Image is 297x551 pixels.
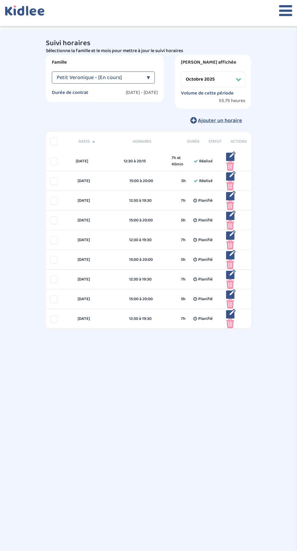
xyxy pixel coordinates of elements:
[226,299,234,309] img: poubelle_rose.png
[46,39,251,47] h3: Suivi horaires
[129,197,172,204] div: 12:30 à 19:30
[74,138,128,145] div: Dates
[226,270,236,279] img: modifier_bleu.png
[181,237,185,243] span: 7h
[226,289,236,299] img: modifier_bleu.png
[226,319,234,328] img: poubelle_rose.png
[172,155,186,168] span: 7h et 45min
[226,171,236,181] img: modifier_bleu.png
[198,276,212,283] span: Planifié
[226,279,234,289] img: poubelle_rose.png
[226,260,234,269] img: poubelle_rose.png
[73,217,125,224] div: [DATE]
[126,90,158,96] label: [DATE] - [DATE]
[198,316,212,322] span: Planifié
[181,217,185,224] span: 5h
[181,296,185,302] span: 5h
[73,257,125,263] div: [DATE]
[226,211,236,220] img: modifier_bleu.png
[147,71,150,84] div: ▼
[198,296,212,302] span: Planifié
[226,240,234,250] img: poubelle_rose.png
[181,178,186,184] span: 5h
[129,316,172,322] div: 12:30 à 19:30
[181,114,251,127] button: Ajouter un horaire
[73,296,125,302] div: [DATE]
[198,257,212,263] span: Planifié
[226,181,234,191] img: poubelle_rose.png
[129,257,172,263] div: 15:00 à 20:00
[226,138,251,145] div: Actions
[73,178,125,184] div: [DATE]
[226,201,234,210] img: poubelle_rose.png
[181,59,245,65] label: [PERSON_NAME] affichée
[226,250,236,260] img: modifier_bleu.png
[181,316,185,322] span: 7h
[73,197,125,204] div: [DATE]
[198,197,212,204] span: Planifié
[226,191,236,201] img: modifier_bleu.png
[181,257,185,263] span: 5h
[133,138,178,145] span: Horaires
[219,98,245,104] span: 55.75 heures
[129,276,172,283] div: 12:30 à 19:30
[129,296,172,302] div: 15:00 à 20:00
[129,237,172,243] div: 12:30 à 19:30
[199,178,212,184] span: Réalisé
[71,158,119,164] div: [DATE]
[181,197,185,204] span: 7h
[52,59,158,65] label: Famille
[198,217,212,224] span: Planifié
[129,217,172,224] div: 15:00 à 20:00
[181,90,234,96] label: Volume de cette période
[181,276,185,283] span: 7h
[129,178,172,184] div: 15:00 à 20:00
[226,309,236,319] img: modifier_bleu.png
[198,116,242,125] span: Ajouter un horaire
[182,138,204,145] div: Durée
[52,90,88,96] label: Durée de contrat
[73,237,125,243] div: [DATE]
[73,276,125,283] div: [DATE]
[199,158,212,164] span: Réalisé
[226,161,234,171] img: poubelle_rose.png
[226,220,234,230] img: poubelle_rose.png
[57,71,122,84] span: Petit Veronique - [En cours]
[73,316,125,322] div: [DATE]
[204,138,226,145] div: Statut
[226,151,236,161] img: modifier_bleu.png
[124,158,162,164] div: 12:30 à 20:15
[226,230,236,240] img: modifier_bleu.png
[198,237,212,243] span: Planifié
[46,47,251,55] p: Sélectionne la famille et le mois pour mettre à jour le suivi horaires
